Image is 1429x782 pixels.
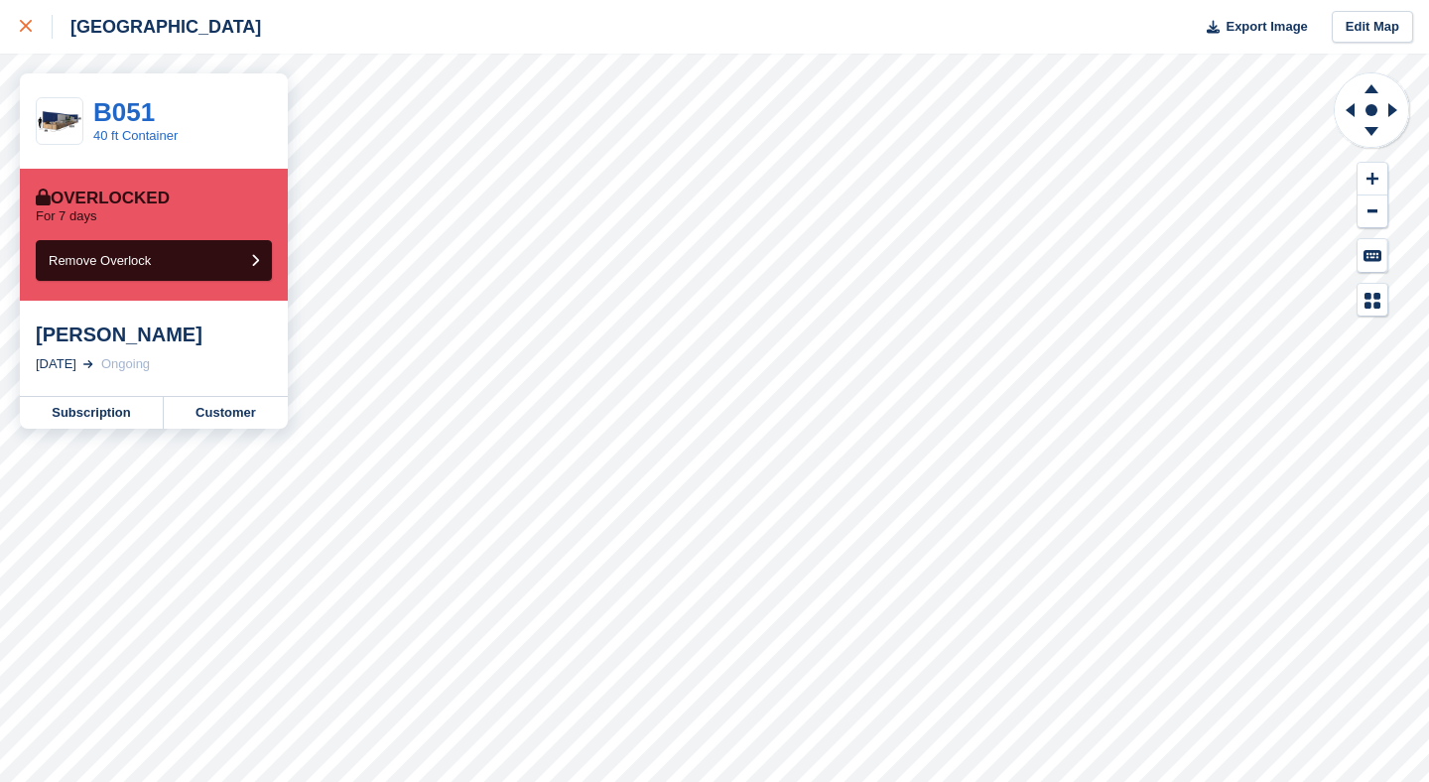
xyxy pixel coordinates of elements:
img: arrow-right-light-icn-cde0832a797a2874e46488d9cf13f60e5c3a73dbe684e267c42b8395dfbc2abf.svg [83,360,93,368]
button: Export Image [1195,11,1308,44]
button: Zoom In [1358,163,1387,195]
a: Edit Map [1332,11,1413,44]
button: Keyboard Shortcuts [1358,239,1387,272]
button: Map Legend [1358,284,1387,317]
a: Subscription [20,397,164,429]
a: B051 [93,97,155,127]
div: Overlocked [36,189,170,208]
span: Export Image [1226,17,1307,37]
img: 40-ft-container.jpg [37,104,82,139]
span: Remove Overlock [49,253,151,268]
p: For 7 days [36,208,96,224]
div: [DATE] [36,354,76,374]
button: Remove Overlock [36,240,272,281]
button: Zoom Out [1358,195,1387,228]
a: 40 ft Container [93,128,178,143]
div: Ongoing [101,354,150,374]
a: Customer [164,397,288,429]
div: [GEOGRAPHIC_DATA] [53,15,261,39]
div: [PERSON_NAME] [36,323,272,346]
